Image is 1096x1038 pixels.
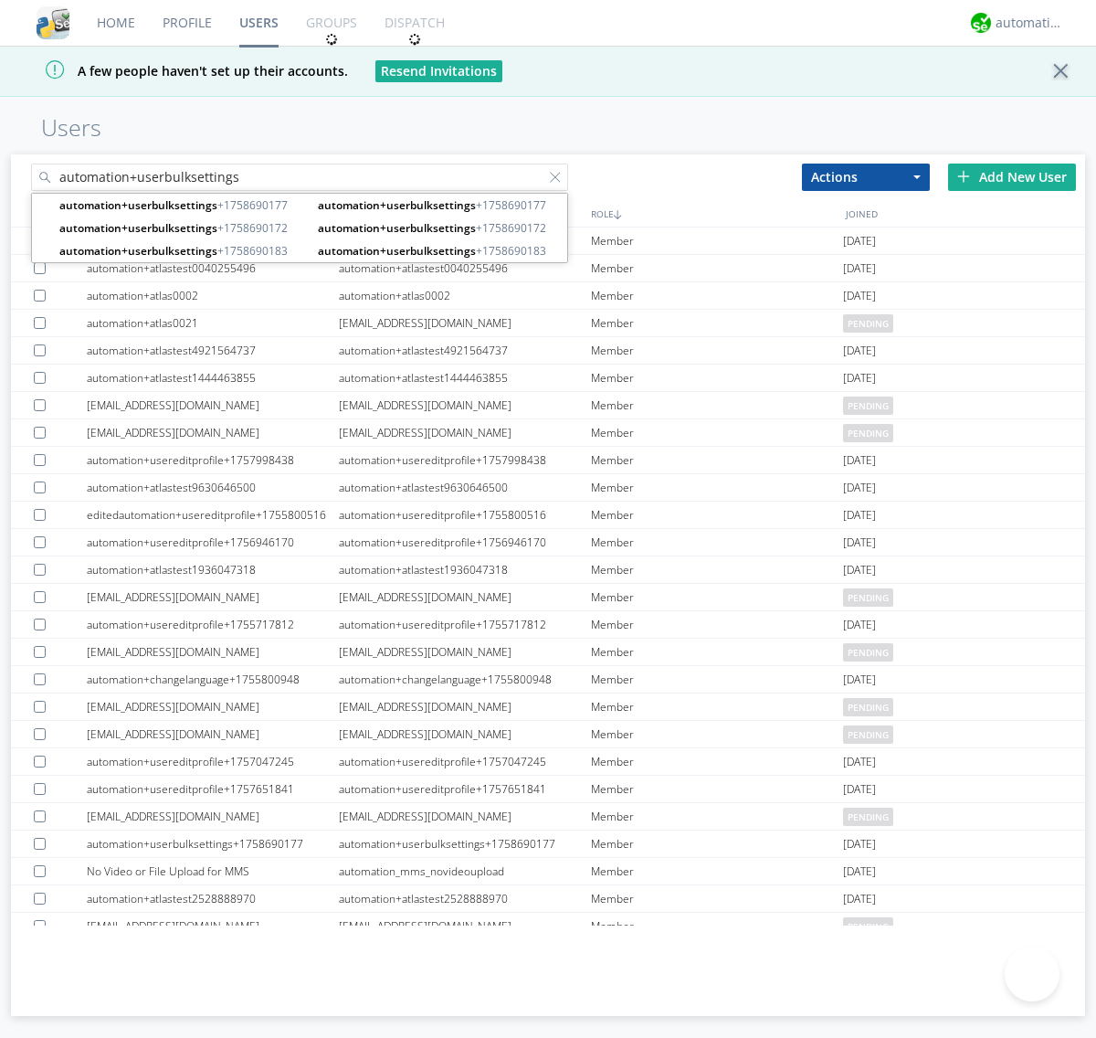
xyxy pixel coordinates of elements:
[318,243,476,259] strong: automation+userbulksettings
[591,337,843,364] div: Member
[11,721,1085,748] a: [EMAIL_ADDRESS][DOMAIN_NAME][EMAIL_ADDRESS][DOMAIN_NAME]Memberpending
[843,365,876,392] span: [DATE]
[339,748,591,775] div: automation+usereditprofile+1757047245
[87,776,339,802] div: automation+usereditprofile+1757651841
[591,694,843,720] div: Member
[339,255,591,281] div: automation+atlastest0040255496
[843,337,876,365] span: [DATE]
[339,365,591,391] div: automation+atlastest1444463855
[591,282,843,309] div: Member
[591,392,843,418] div: Member
[11,255,1085,282] a: automation+atlastest0040255496automation+atlastest0040255496Member[DATE]
[11,858,1085,885] a: No Video or File Upload for MMSautomation_mms_novideouploadMember[DATE]
[87,529,339,556] div: automation+usereditprofile+1756946170
[11,337,1085,365] a: automation+atlastest4921564737automation+atlastest4921564737Member[DATE]
[11,228,1085,255] a: automation+atlastest8057162066automation+atlastest8057162066Member[DATE]
[59,220,217,236] strong: automation+userbulksettings
[591,666,843,693] div: Member
[87,447,339,473] div: automation+usereditprofile+1757998438
[339,474,591,501] div: automation+atlastest9630646500
[87,337,339,364] div: automation+atlastest4921564737
[957,170,970,183] img: plus.svg
[339,447,591,473] div: automation+usereditprofile+1757998438
[87,392,339,418] div: [EMAIL_ADDRESS][DOMAIN_NAME]
[591,474,843,501] div: Member
[87,803,339,830] div: [EMAIL_ADDRESS][DOMAIN_NAME]
[843,314,893,333] span: pending
[843,282,876,310] span: [DATE]
[843,666,876,694] span: [DATE]
[843,748,876,776] span: [DATE]
[11,529,1085,556] a: automation+usereditprofile+1756946170automation+usereditprofile+1756946170Member[DATE]
[843,776,876,803] span: [DATE]
[11,447,1085,474] a: automation+usereditprofile+1757998438automation+usereditprofile+1757998438Member[DATE]
[843,808,893,826] span: pending
[843,611,876,639] span: [DATE]
[971,13,991,33] img: d2d01cd9b4174d08988066c6d424eccd
[339,666,591,693] div: automation+changelanguage+1755800948
[843,588,893,607] span: pending
[318,242,563,259] span: +1758690183
[11,282,1085,310] a: automation+atlas0002automation+atlas0002Member[DATE]
[325,33,338,46] img: spin.svg
[11,666,1085,694] a: automation+changelanguage+1755800948automation+changelanguage+1755800948Member[DATE]
[339,337,591,364] div: automation+atlastest4921564737
[948,164,1076,191] div: Add New User
[11,803,1085,831] a: [EMAIL_ADDRESS][DOMAIN_NAME][EMAIL_ADDRESS][DOMAIN_NAME]Memberpending
[339,885,591,912] div: automation+atlastest2528888970
[11,310,1085,337] a: automation+atlas0021[EMAIL_ADDRESS][DOMAIN_NAME]Memberpending
[87,748,339,775] div: automation+usereditprofile+1757047245
[59,242,304,259] span: +1758690183
[591,913,843,939] div: Member
[87,913,339,939] div: [EMAIL_ADDRESS][DOMAIN_NAME]
[591,584,843,610] div: Member
[59,197,217,213] strong: automation+userbulksettings
[591,748,843,775] div: Member
[591,803,843,830] div: Member
[318,219,563,237] span: +1758690172
[591,776,843,802] div: Member
[339,282,591,309] div: automation+atlas0002
[11,419,1085,447] a: [EMAIL_ADDRESS][DOMAIN_NAME][EMAIL_ADDRESS][DOMAIN_NAME]Memberpending
[11,694,1085,721] a: [EMAIL_ADDRESS][DOMAIN_NAME][EMAIL_ADDRESS][DOMAIN_NAME]Memberpending
[339,913,591,939] div: [EMAIL_ADDRESS][DOMAIN_NAME]
[87,831,339,857] div: automation+userbulksettings+1758690177
[87,474,339,501] div: automation+atlastest9630646500
[843,858,876,885] span: [DATE]
[339,639,591,665] div: [EMAIL_ADDRESS][DOMAIN_NAME]
[11,365,1085,392] a: automation+atlastest1444463855automation+atlastest1444463855Member[DATE]
[591,885,843,912] div: Member
[339,310,591,336] div: [EMAIL_ADDRESS][DOMAIN_NAME]
[59,219,304,237] span: +1758690172
[87,694,339,720] div: [EMAIL_ADDRESS][DOMAIN_NAME]
[843,502,876,529] span: [DATE]
[591,310,843,336] div: Member
[318,220,476,236] strong: automation+userbulksettings
[339,694,591,720] div: [EMAIL_ADDRESS][DOMAIN_NAME]
[339,502,591,528] div: automation+usereditprofile+1755800516
[843,255,876,282] span: [DATE]
[591,639,843,665] div: Member
[59,243,217,259] strong: automation+userbulksettings
[1005,947,1059,1001] iframe: Toggle Customer Support
[87,885,339,912] div: automation+atlastest2528888970
[14,62,348,79] span: A few people haven't set up their accounts.
[339,831,591,857] div: automation+userbulksettings+1758690177
[11,748,1085,776] a: automation+usereditprofile+1757047245automation+usereditprofile+1757047245Member[DATE]
[87,858,339,884] div: No Video or File Upload for MMS
[87,584,339,610] div: [EMAIL_ADDRESS][DOMAIN_NAME]
[591,529,843,556] div: Member
[843,447,876,474] span: [DATE]
[87,310,339,336] div: automation+atlas0021
[591,255,843,281] div: Member
[339,556,591,583] div: automation+atlastest1936047318
[318,197,476,213] strong: automation+userbulksettings
[339,803,591,830] div: [EMAIL_ADDRESS][DOMAIN_NAME]
[591,611,843,638] div: Member
[591,447,843,473] div: Member
[843,917,893,936] span: pending
[87,502,339,528] div: editedautomation+usereditprofile+1755800516
[87,419,339,446] div: [EMAIL_ADDRESS][DOMAIN_NAME]
[843,424,893,442] span: pending
[843,529,876,556] span: [DATE]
